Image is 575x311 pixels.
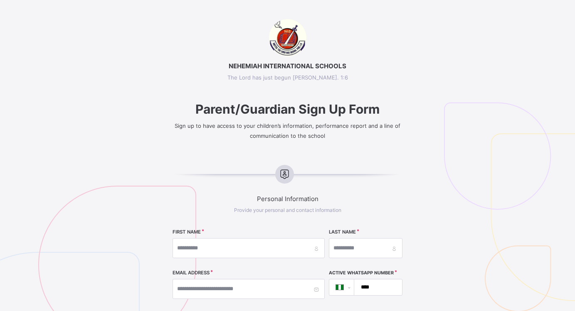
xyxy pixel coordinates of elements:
label: EMAIL ADDRESS [173,270,210,276]
span: NEHEMIAH INTERNATIONAL SCHOOLS [144,62,432,70]
label: LAST NAME [329,229,356,235]
span: Parent/Guardian Sign Up Form [144,102,432,117]
span: The Lord has just begun [PERSON_NAME]. 1:6 [144,74,432,81]
span: Provide your personal and contact information [234,207,341,213]
label: FIRST NAME [173,229,201,235]
span: Personal Information [144,195,432,203]
span: Sign up to have access to your children’s information, performance report and a line of communica... [175,122,400,139]
label: Active WhatsApp Number [329,270,394,276]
